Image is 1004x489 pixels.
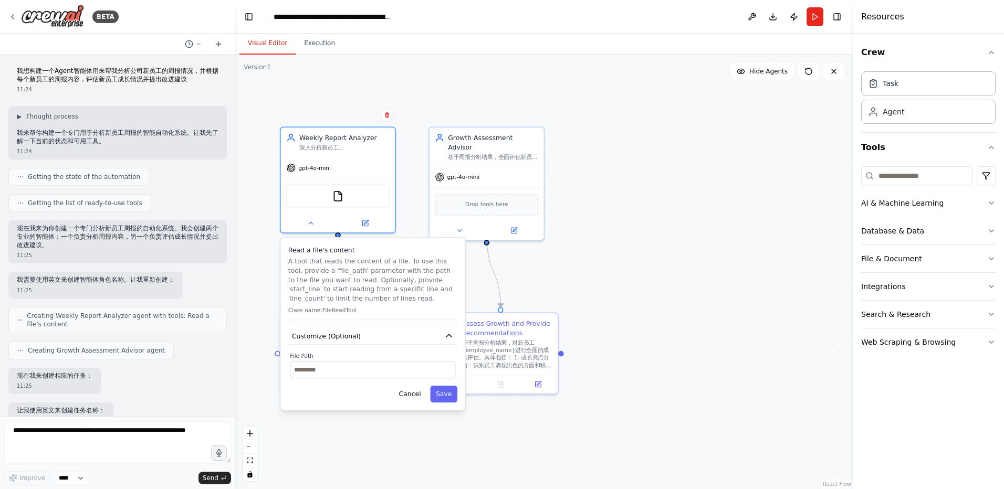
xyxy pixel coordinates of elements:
[244,63,271,71] div: Version 1
[380,108,394,122] button: Delete node
[92,10,119,23] div: BETA
[17,372,92,380] p: 现在我来创建相应的任务：
[239,33,296,55] button: Visual Editor
[481,379,520,390] button: No output available
[393,386,426,402] button: Cancel
[290,352,455,359] label: File Path
[861,38,996,67] button: Crew
[430,386,457,402] button: Save
[288,307,457,314] p: Class name: FileReadTool
[465,200,508,209] span: Drop tools here
[288,327,457,345] button: Customize (Optional)
[17,286,174,294] div: 11:25
[447,174,479,181] span: gpt-4o-mini
[28,346,165,355] span: Creating Growth Assessment Advisor agent
[280,126,396,233] div: Weekly Report Analyzer深入分析新员工{employee_name}的周报内容，提取关键信息包括工作完成情况、遇到的挑战、学习进展和个人反思，为后续评估提供详细的数据基础gp...
[332,190,343,201] img: FileReadTool
[17,382,92,390] div: 11:25
[288,246,457,255] h3: Read a file's content
[861,162,996,365] div: Tools
[428,126,545,241] div: Growth Assessment Advisor基于周报分析结果，全面评估新员工{employee_name}的成长情况，识别其优势和改进空间，并制定个性化的发展建议和行动计划gpt-4o-m...
[17,112,22,121] span: ▶
[448,154,538,161] div: 基于周报分析结果，全面评估新员工{employee_name}的成长情况，识别其优势和改进空间，并制定个性化的发展建议和行动计划
[292,331,361,341] span: Customize (Optional)
[17,225,218,249] p: 现在我来为你创建一个专门分析新员工周报的自动化系统。我会创建两个专业的智能体：一个负责分析周报内容，另一个负责评估成长情况并提出改进建议。
[181,38,206,50] button: Switch to previous chat
[298,164,331,172] span: gpt-4o-mini
[243,467,257,481] button: toggle interactivity
[823,481,851,487] a: React Flow attribution
[17,112,78,121] button: ▶Thought process
[448,133,538,152] div: Growth Assessment Advisor
[288,257,457,303] p: A tool that reads the content of a file. To use this tool, provide a 'file_path' parameter with t...
[17,407,105,415] p: 让我使用英文来创建任务名称：
[21,5,84,28] img: Logo
[462,339,552,369] div: 基于周报分析结果，对新员工{employee_name}进行全面的成长评估。具体包括： 1. 成长亮点分析：识别员工表现出色的方面和积极的发展趋势 2. 改进空间识别：指出需要提升的技能、知识或...
[17,251,218,259] div: 11:25
[861,245,996,272] button: File & Document
[274,12,392,22] nav: breadcrumb
[861,217,996,244] button: Database & Data
[861,273,996,300] button: Integrations
[203,474,218,482] span: Send
[861,133,996,162] button: Tools
[17,129,218,145] p: 我来帮你构建一个专门用于分析新员工周报的智能自动化系统。让我先了解一下当前的状态和可用工具。
[243,440,257,454] button: zoom out
[861,328,996,356] button: Web Scraping & Browsing
[4,471,50,485] button: Improve
[17,276,174,284] p: 我需要使用英文来创建智能体角色名称。让我重新创建：
[861,301,996,328] button: Search & Research
[883,78,898,89] div: Task
[198,472,231,484] button: Send
[243,427,257,481] div: React Flow controls
[17,147,218,155] div: 11:24
[27,312,218,328] span: Creating Weekly Report Analyzer agent with tools: Read a file's content
[299,133,390,143] div: Weekly Report Analyzer
[730,63,794,80] button: Hide Agents
[861,67,996,132] div: Crew
[243,427,257,440] button: zoom in
[28,199,142,207] span: Getting the list of ready-to-use tools
[339,218,391,229] button: Open in side panel
[443,312,559,395] div: Assess Growth and Provide Recommendations基于周报分析结果，对新员工{employee_name}进行全面的成长评估。具体包括： 1. 成长亮点分析：识别...
[26,112,78,121] span: Thought process
[243,454,257,467] button: fit view
[861,10,904,23] h4: Resources
[522,379,554,390] button: Open in side panel
[211,445,227,461] button: Click to speak your automation idea
[462,319,552,337] div: Assess Growth and Provide Recommendations
[861,189,996,217] button: AI & Machine Learning
[482,236,505,307] g: Edge from 7d10ba59-53aa-41c4-a0ae-b122b2be6b12 to 4fa8a9a1-2283-44f6-b15c-0363256f999a
[242,9,256,24] button: Hide left sidebar
[28,173,140,181] span: Getting the state of the automation
[299,144,390,152] div: 深入分析新员工{employee_name}的周报内容，提取关键信息包括工作完成情况、遇到的挑战、学习进展和个人反思，为后续评估提供详细的数据基础
[210,38,227,50] button: Start a new chat
[296,33,343,55] button: Execution
[883,107,904,117] div: Agent
[17,86,218,93] div: 11:24
[830,9,844,24] button: Hide right sidebar
[17,67,218,83] p: 我想构建一个Agent智能体用来帮我分析公司新员工的周报情况，并根据每个新员工的周报内容，评估新员工成长情况并提出改进建议
[749,67,788,76] span: Hide Agents
[487,225,540,236] button: Open in side panel
[19,474,45,482] span: Improve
